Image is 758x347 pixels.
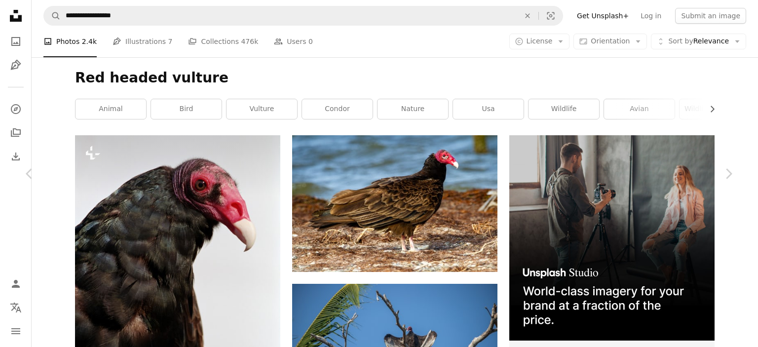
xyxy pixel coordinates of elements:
a: animal [76,99,146,119]
button: scroll list to the right [703,99,715,119]
a: bird [151,99,222,119]
button: Visual search [539,6,563,25]
a: Illustrations [6,55,26,75]
a: Photos [6,32,26,51]
img: brown and white bird on brown grass during daytime [292,135,497,272]
span: 0 [308,36,313,47]
span: License [527,37,553,45]
a: avian [604,99,675,119]
a: Explore [6,99,26,119]
a: Users 0 [274,26,313,57]
span: 476k [241,36,258,47]
a: A bird sitting on top of a tree branch [292,335,497,344]
form: Find visuals sitewide [43,6,563,26]
button: Orientation [573,34,647,49]
a: Illustrations 7 [113,26,172,57]
a: Log in [635,8,667,24]
button: Submit an image [675,8,746,24]
h1: Red headed vulture [75,69,715,87]
a: Next [699,126,758,221]
a: Get Unsplash+ [571,8,635,24]
a: brown and white bird on brown grass during daytime [292,199,497,208]
button: Language [6,298,26,317]
span: Relevance [668,37,729,46]
span: 7 [168,36,173,47]
button: Search Unsplash [44,6,61,25]
span: Sort by [668,37,693,45]
a: Collections 476k [188,26,258,57]
span: Orientation [591,37,630,45]
a: wildlife photography [680,99,750,119]
a: a close up of a black bird with a red beak [75,283,280,292]
a: wildlife [529,99,599,119]
a: condor [302,99,373,119]
a: Log in / Sign up [6,274,26,294]
button: Sort byRelevance [651,34,746,49]
a: usa [453,99,524,119]
a: nature [378,99,448,119]
button: License [509,34,570,49]
img: file-1715651741414-859baba4300dimage [509,135,715,341]
button: Clear [517,6,538,25]
a: Collections [6,123,26,143]
button: Menu [6,321,26,341]
a: vulture [227,99,297,119]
